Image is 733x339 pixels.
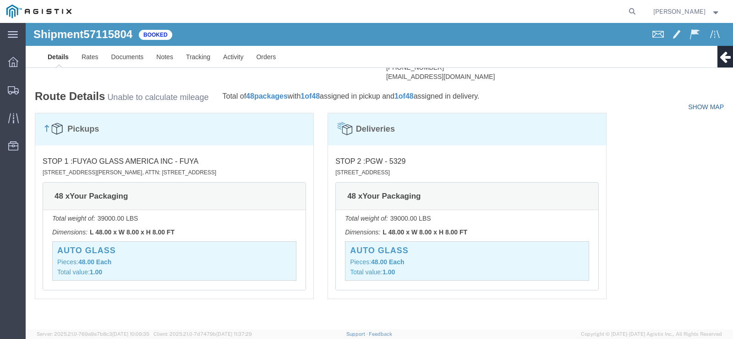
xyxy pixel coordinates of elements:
iframe: FS Legacy Container [26,23,733,329]
span: Craig Clark [653,6,706,17]
span: [DATE] 10:09:35 [112,331,149,337]
a: Feedback [369,331,392,337]
img: logo [6,5,71,18]
span: Copyright © [DATE]-[DATE] Agistix Inc., All Rights Reserved [581,330,722,338]
a: Support [346,331,369,337]
button: [PERSON_NAME] [653,6,721,17]
span: Server: 2025.21.0-769a9a7b8c3 [37,331,149,337]
span: [DATE] 11:37:29 [216,331,252,337]
span: Client: 2025.21.0-7d7479b [153,331,252,337]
